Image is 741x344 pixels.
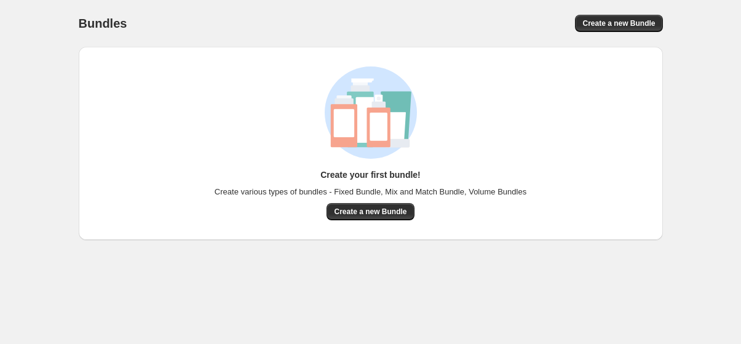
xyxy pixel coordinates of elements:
[320,169,421,181] h3: Create your first bundle!
[582,18,655,28] span: Create a new Bundle
[334,207,406,217] span: Create a new Bundle
[215,186,526,198] span: Create various types of bundles - Fixed Bundle, Mix and Match Bundle, Volume Bundles
[79,16,127,31] h1: Bundles
[327,203,414,220] button: Create a new Bundle
[575,15,662,32] button: Create a new Bundle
